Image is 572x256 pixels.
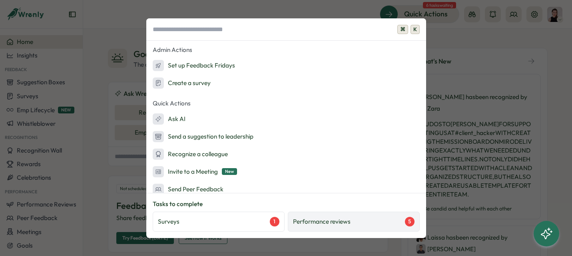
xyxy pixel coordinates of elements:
[146,111,426,127] button: Ask AI
[153,131,253,142] div: Send a suggestion to leadership
[222,168,237,175] span: New
[146,44,426,56] p: Admin Actions
[146,129,426,145] button: Send a suggestion to leadership
[146,164,426,180] button: Invite to a MeetingNew
[397,25,408,34] span: ⌘
[405,217,415,226] div: 5
[146,181,426,197] button: Send Peer Feedback
[153,149,228,160] div: Recognize a colleague
[293,217,351,226] p: Performance reviews
[153,200,420,208] p: Tasks to complete
[411,25,420,34] span: K
[158,217,179,226] p: Surveys
[153,166,237,177] div: Invite to a Meeting
[153,77,211,89] div: Create a survey
[153,60,235,71] div: Set up Feedback Fridays
[153,184,223,195] div: Send Peer Feedback
[270,217,279,226] div: 1
[146,146,426,162] button: Recognize a colleague
[153,113,185,125] div: Ask AI
[146,58,426,73] button: Set up Feedback Fridays
[146,75,426,91] button: Create a survey
[146,97,426,109] p: Quick Actions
